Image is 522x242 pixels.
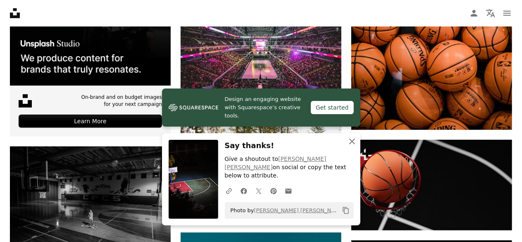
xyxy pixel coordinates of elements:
[466,5,482,22] a: Log in / Sign up
[351,140,512,230] img: a basketball going through the net of a basketball hoop
[251,182,266,199] a: Share on Twitter
[19,94,32,108] img: file-1631678316303-ed18b8b5cb9cimage
[236,182,251,199] a: Share on Facebook
[225,156,327,170] a: [PERSON_NAME] [PERSON_NAME]
[339,204,353,218] button: Copy to clipboard
[351,181,512,189] a: a basketball going through the net of a basketball hoop
[225,140,354,152] h3: Say thanks!
[266,182,281,199] a: Share on Pinterest
[482,5,499,22] button: Language
[311,101,354,114] div: Get started
[225,155,354,180] p: Give a shoutout to on social or copy the text below to attribute.
[226,204,339,217] span: Photo by on
[78,94,162,108] span: On-brand and on budget images for your next campaign
[19,115,162,128] div: Learn More
[10,8,20,18] a: Home — Unsplash
[169,101,218,114] img: file-1606177908946-d1eed1cbe4f5image
[162,89,360,127] a: Design an engaging website with Squarespace’s creative tools.Get started
[181,48,341,55] a: people inside the basketball court
[10,196,171,203] a: grayscale photo of boy holding ball standing on basketball court
[281,182,296,199] a: Share over email
[225,95,304,120] span: Design an engaging website with Squarespace’s creative tools.
[499,5,515,22] button: Menu
[254,207,345,213] a: [PERSON_NAME] [PERSON_NAME]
